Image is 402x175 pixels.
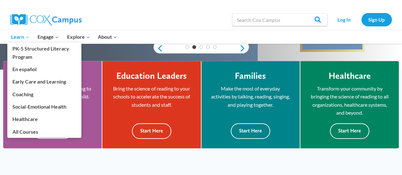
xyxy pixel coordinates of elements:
[10,14,82,25] img: Cox Campus
[330,13,392,26] nav: Secondary Navigation
[310,84,389,117] p: Transform your community by bringing the science of reading to all organizations, healthcare syst...
[7,43,81,63] a: PK-5 Structured Literacy Program
[7,30,121,44] nav: Primary Navigation
[235,71,266,81] h4: Families
[153,42,249,55] div: content slider buttons
[116,71,187,81] h4: Education Leaders
[239,44,249,52] a: next
[132,123,171,139] button: Start Here
[94,30,121,44] button: Child menu of About
[7,113,81,125] a: Healthcare
[33,30,63,44] button: Child menu of Engage
[102,61,201,148] a: Education Leaders Bring the science of reading to your schools to accelerate the success of stude...
[361,13,392,26] a: Sign Up
[7,30,34,44] button: Child menu of Learn
[185,45,189,49] a: 1
[7,125,81,138] a: All Courses
[7,101,81,113] a: Social-Emotional Health
[199,45,203,49] a: 3
[112,84,191,109] p: Bring the science of reading to your schools to accelerate the success of students and staff.
[330,13,358,26] a: Log In
[328,71,371,81] h4: Healthcare
[213,45,217,49] a: 5
[7,76,81,88] a: Early Care and Learning
[211,84,290,109] p: Make the most of everyday activities by talking, reading, singing, and playing together.
[330,123,369,139] button: Start Here
[7,63,81,75] a: En español
[206,45,210,49] a: 4
[63,30,94,44] button: Child menu of Explore
[192,45,196,49] a: 2
[3,61,102,148] a: Teachers Implement the science of reading to meet, reach, and teach every child. Start Here
[300,61,399,148] a: Healthcare Transform your community by bringing the science of reading to all organizations, heal...
[232,13,327,26] input: Search Cox Campus
[7,88,81,100] a: Coaching
[201,61,300,148] a: Families Make the most of everyday activities by talking, reading, singing, and playing together....
[153,44,163,52] a: previous
[231,123,270,139] button: Start Here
